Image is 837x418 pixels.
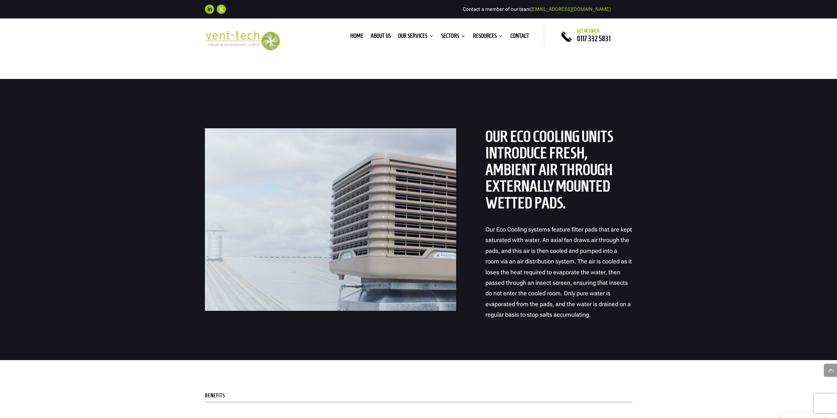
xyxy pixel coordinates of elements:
a: Our Services [398,34,434,41]
span: Get in touch [577,28,600,34]
span: Contact a member of our team [463,6,611,12]
p: Our Eco Cooling systems feature filter pads that are kept saturated with water. An axial fan draw... [485,224,632,320]
p: Benefits [205,393,632,398]
a: 0117 332 5831 [577,35,610,42]
h2: Our Eco cooling units introduce fresh, ambient air through externally mounted wetted pads. [485,128,632,214]
a: Contact [510,34,529,41]
a: Home [350,34,363,41]
a: Follow on LinkedIn [205,5,214,14]
a: Resources [473,34,503,41]
img: 2023-09-27T08_35_16.549ZVENT-TECH---Clear-background [205,31,280,50]
a: [EMAIL_ADDRESS][DOMAIN_NAME] [530,6,611,12]
a: About us [371,34,391,41]
a: Sectors [441,34,466,41]
a: Follow on X [217,5,226,14]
